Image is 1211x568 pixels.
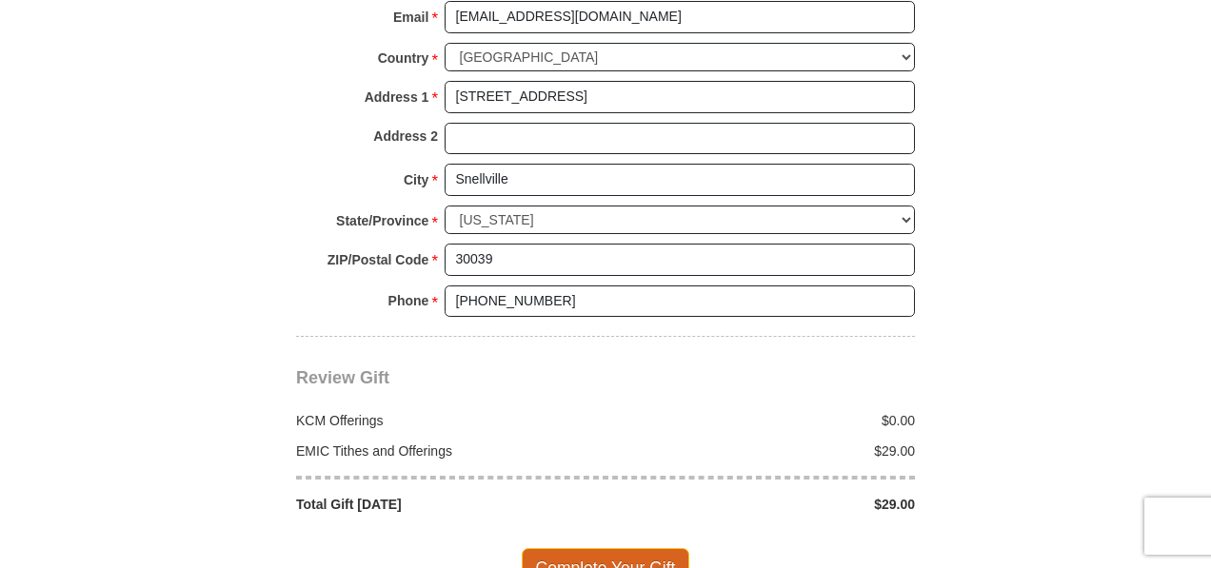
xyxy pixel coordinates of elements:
strong: Address 2 [373,123,438,149]
strong: Email [393,4,428,30]
strong: State/Province [336,207,428,234]
strong: City [404,166,428,193]
div: $29.00 [605,495,925,514]
div: Total Gift [DATE] [287,495,606,514]
strong: Phone [388,287,429,314]
div: EMIC Tithes and Offerings [287,441,606,460]
div: KCM Offerings [287,411,606,430]
div: $29.00 [605,441,925,460]
div: $0.00 [605,411,925,430]
span: Review Gift [296,368,389,387]
strong: ZIP/Postal Code [328,246,429,273]
strong: Country [378,45,429,71]
strong: Address 1 [365,84,429,110]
